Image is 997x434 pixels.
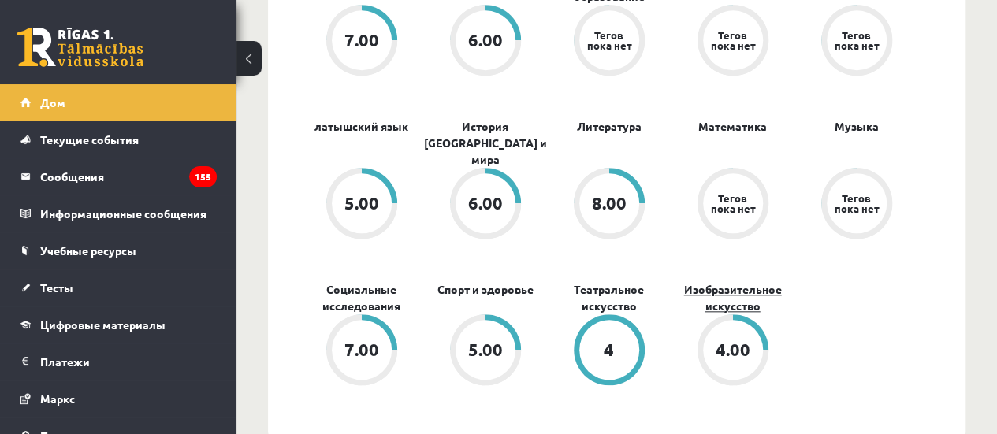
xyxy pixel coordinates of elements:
font: 5.00 [344,192,379,213]
font: Информационные сообщения [40,206,206,221]
a: Изобразительное искусство [671,281,794,314]
font: Математика [698,119,767,133]
font: латышский язык [314,119,408,133]
font: Социальные исследования [322,282,400,313]
a: 6.00 [423,168,547,242]
a: 7.00 [299,5,423,79]
font: 6.00 [468,29,503,50]
font: Дом [40,95,65,109]
a: Тегов пока нет [671,5,794,79]
font: Тегов пока нет [587,28,631,52]
a: Тегов пока нет [794,5,918,79]
a: 8.00 [547,168,671,242]
a: 4 [547,314,671,388]
font: Учебные ресурсы [40,243,136,258]
a: Информационные сообщения [20,195,217,232]
a: Текущие события [20,121,217,158]
font: 155 [195,170,211,183]
font: 6.00 [468,192,503,213]
font: 4 [604,339,614,360]
font: Театральное искусство [574,282,644,313]
a: Тесты [20,269,217,306]
font: Литература [577,119,642,133]
a: Тегов пока нет [547,5,671,79]
font: Музыка [835,119,879,133]
font: Текущие события [40,132,139,147]
a: Социальные исследования [299,281,423,314]
a: Учебные ресурсы [20,232,217,269]
a: Спорт и здоровье [437,281,534,298]
font: Тегов пока нет [711,191,755,215]
font: Тегов пока нет [835,28,879,52]
font: Платежи [40,354,90,369]
font: 4.00 [716,339,750,360]
a: Тегов пока нет [794,168,918,242]
font: Изобразительное искусство [684,282,782,313]
a: Платежи [20,343,217,380]
font: Тегов пока нет [835,191,879,215]
a: Литература [577,118,642,135]
font: 7.00 [344,339,379,360]
a: Математика [698,118,767,135]
a: 4.00 [671,314,794,388]
a: 5.00 [299,168,423,242]
a: Тегов пока нет [671,168,794,242]
a: Сообщения155 [20,158,217,195]
a: История [GEOGRAPHIC_DATA] и мира [423,118,547,168]
a: 7.00 [299,314,423,388]
font: История [GEOGRAPHIC_DATA] и мира [424,119,547,166]
a: Театральное искусство [547,281,671,314]
font: Маркс [40,391,75,406]
font: Тесты [40,280,73,295]
font: 7.00 [344,29,379,50]
a: Дом [20,84,217,121]
a: 6.00 [423,5,547,79]
font: 5.00 [468,339,503,360]
a: 5.00 [423,314,547,388]
font: Тегов пока нет [711,28,755,52]
font: Цифровые материалы [40,317,166,332]
a: Музыка [835,118,879,135]
font: 8.00 [592,192,627,213]
a: Рижская 1-я средняя школа заочного обучения [17,28,143,67]
font: Сообщения [40,169,104,184]
font: Спорт и здоровье [437,282,534,296]
a: латышский язык [314,118,408,135]
a: Цифровые материалы [20,306,217,343]
a: Маркс [20,380,217,417]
